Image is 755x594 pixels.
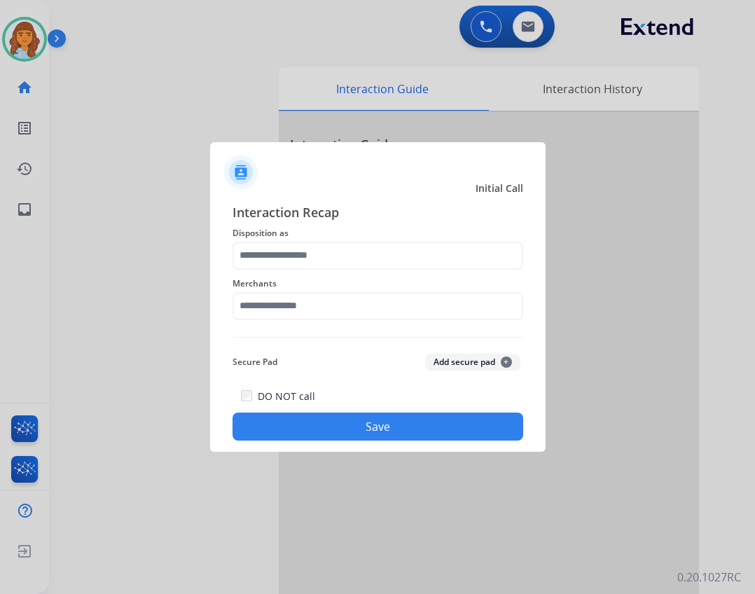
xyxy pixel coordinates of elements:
[476,181,523,195] span: Initial Call
[233,225,523,242] span: Disposition as
[501,357,512,368] span: +
[677,569,741,586] p: 0.20.1027RC
[233,354,277,371] span: Secure Pad
[258,389,315,403] label: DO NOT call
[425,354,520,371] button: Add secure pad+
[233,275,523,292] span: Merchants
[224,156,258,189] img: contactIcon
[233,202,523,225] span: Interaction Recap
[233,413,523,441] button: Save
[233,337,523,338] img: contact-recap-line.svg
